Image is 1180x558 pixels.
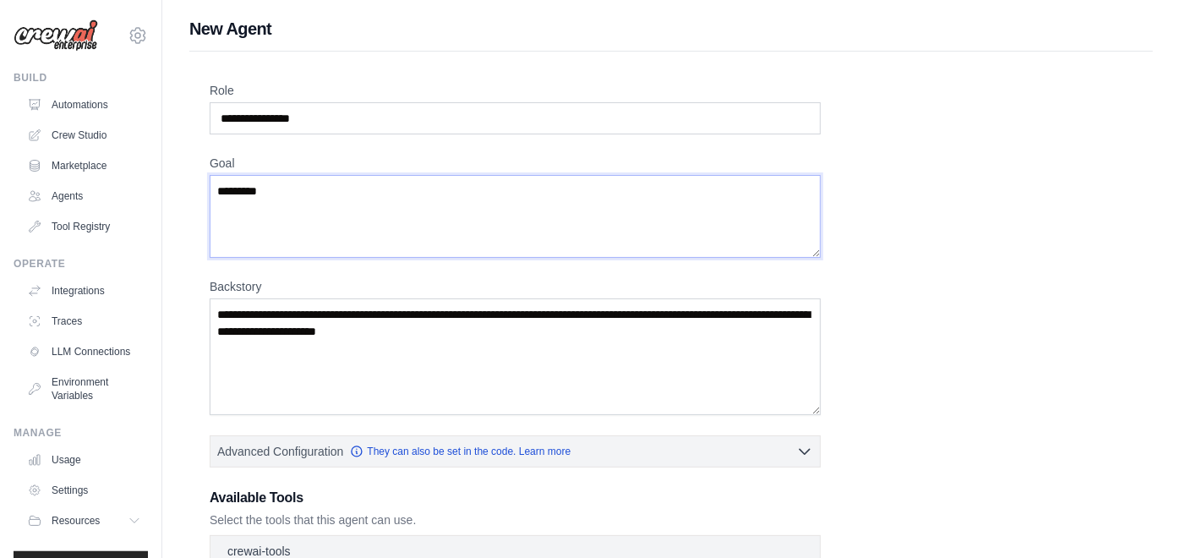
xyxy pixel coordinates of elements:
a: Settings [20,477,148,504]
button: Resources [20,507,148,534]
span: Advanced Configuration [217,443,343,460]
img: Logo [14,19,98,52]
p: Select the tools that this agent can use. [210,511,821,528]
div: Operate [14,257,148,271]
a: Agents [20,183,148,210]
a: Crew Studio [20,122,148,149]
h1: New Agent [189,17,1153,41]
a: Marketplace [20,152,148,179]
a: Tool Registry [20,213,148,240]
a: Automations [20,91,148,118]
a: LLM Connections [20,338,148,365]
button: Advanced Configuration They can also be set in the code. Learn more [210,436,820,467]
a: Usage [20,446,148,473]
div: Build [14,71,148,85]
a: They can also be set in the code. Learn more [350,445,571,458]
a: Environment Variables [20,369,148,409]
label: Backstory [210,278,821,295]
label: Role [210,82,821,99]
h3: Available Tools [210,488,821,508]
a: Integrations [20,277,148,304]
div: Manage [14,426,148,440]
span: Resources [52,514,100,528]
label: Goal [210,155,821,172]
a: Traces [20,308,148,335]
